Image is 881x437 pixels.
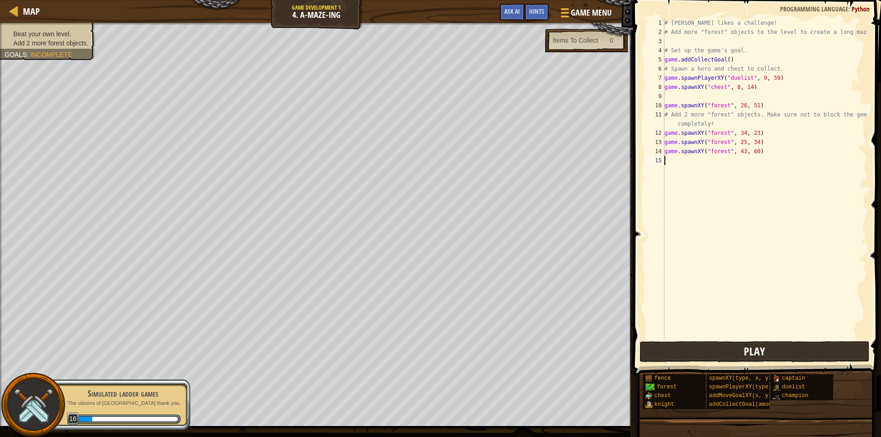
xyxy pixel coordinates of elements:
[654,401,674,408] span: knight
[709,393,772,399] span: addMoveGoalXY(x, y)
[646,147,664,156] div: 14
[646,18,664,28] div: 1
[654,375,671,382] span: fence
[646,37,664,46] div: 3
[571,7,612,19] span: Game Menu
[12,384,54,426] img: swords.png
[780,5,848,13] span: Programming language
[744,344,765,359] span: Play
[645,401,652,408] img: portrait.png
[27,51,30,58] span: :
[773,375,780,382] img: portrait.png
[646,64,664,73] div: 6
[773,383,780,391] img: portrait.png
[646,138,664,147] div: 13
[13,30,71,38] span: Beat your own level.
[529,7,544,16] span: Hints
[848,5,852,13] span: :
[645,383,655,391] img: trees_1.png
[709,384,792,390] span: spawnPlayerXY(type, x, y)
[553,4,617,25] button: Game Menu
[782,384,805,390] span: duelist
[657,384,676,390] span: forest
[610,36,613,45] div: 0
[18,5,40,17] a: Map
[646,128,664,138] div: 12
[5,39,88,48] li: Add 2 more forest objects.
[646,101,664,110] div: 10
[646,28,664,37] div: 2
[646,110,664,128] div: 11
[782,393,809,399] span: champion
[646,83,664,92] div: 8
[773,392,780,399] img: portrait.png
[23,5,40,17] span: Map
[504,7,520,16] span: Ask AI
[30,51,72,58] span: Incomplete
[852,5,870,13] span: Python
[654,393,671,399] span: chest
[646,46,664,55] div: 4
[640,341,870,362] button: Play
[65,400,181,407] p: The citizens of [GEOGRAPHIC_DATA] thank you.
[645,375,652,382] img: portrait.png
[646,92,664,101] div: 9
[709,401,781,408] span: addCollectGoal(amount)
[646,73,664,83] div: 7
[646,156,664,165] div: 15
[5,29,88,39] li: Beat your own level.
[782,375,805,382] span: captain
[552,36,598,45] div: Items To Collect
[646,55,664,64] div: 5
[5,51,27,58] span: Goals
[645,392,652,399] img: portrait.png
[67,413,79,425] span: 16
[500,4,524,21] button: Ask AI
[65,387,181,400] div: Simulated ladder games
[13,39,88,47] span: Add 2 more forest objects.
[709,375,772,382] span: spawnXY(type, x, y)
